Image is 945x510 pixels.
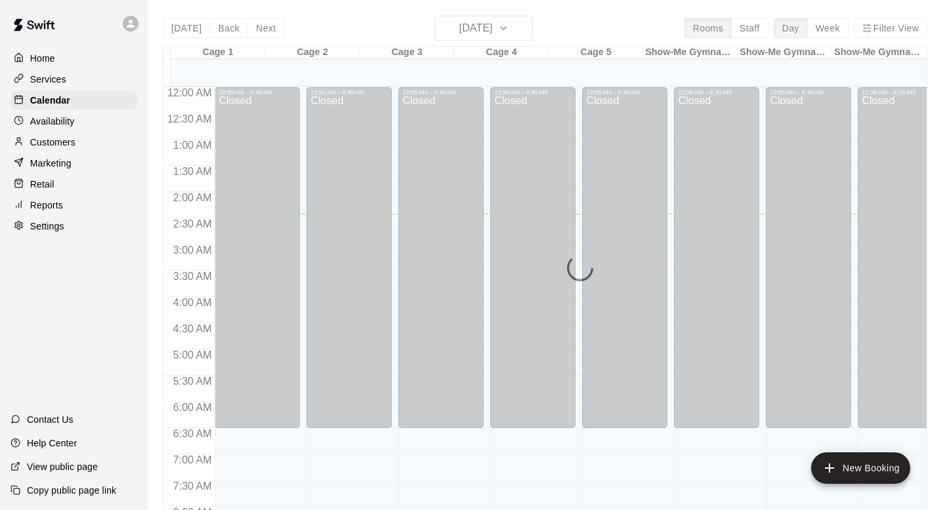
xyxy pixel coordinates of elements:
[219,96,296,433] div: Closed
[832,47,927,59] div: Show-Me Gymnastics Cage 3
[549,47,643,59] div: Cage 5
[170,481,215,492] span: 7:30 AM
[586,89,663,96] div: 12:00 AM – 6:30 AM
[170,428,215,439] span: 6:30 AM
[10,49,137,68] a: Home
[766,87,851,428] div: 12:00 AM – 6:30 AM: Closed
[310,89,388,96] div: 12:00 AM – 6:30 AM
[678,89,755,96] div: 12:00 AM – 6:30 AM
[10,111,137,131] a: Availability
[171,47,265,59] div: Cage 1
[770,96,847,433] div: Closed
[494,96,572,433] div: Closed
[398,87,484,428] div: 12:00 AM – 6:30 AM: Closed
[862,96,939,433] div: Closed
[219,89,296,96] div: 12:00 AM – 6:30 AM
[170,245,215,256] span: 3:00 AM
[170,349,215,361] span: 5:00 AM
[30,178,54,191] p: Retail
[586,96,663,433] div: Closed
[310,96,388,433] div: Closed
[170,323,215,334] span: 4:30 AM
[170,376,215,387] span: 5:30 AM
[402,89,480,96] div: 12:00 AM – 6:30 AM
[490,87,576,428] div: 12:00 AM – 6:30 AM: Closed
[30,220,64,233] p: Settings
[170,454,215,465] span: 7:00 AM
[215,87,300,428] div: 12:00 AM – 6:30 AM: Closed
[30,94,70,107] p: Calendar
[10,174,137,194] a: Retail
[170,218,215,229] span: 2:30 AM
[454,47,549,59] div: Cage 4
[27,460,98,473] p: View public page
[27,484,116,497] p: Copy public page link
[494,89,572,96] div: 12:00 AM – 6:30 AM
[170,402,215,413] span: 6:00 AM
[30,199,63,212] p: Reports
[402,96,480,433] div: Closed
[643,47,738,59] div: Show-Me Gymnastics Cage 1
[10,216,137,236] a: Settings
[170,271,215,282] span: 3:30 AM
[360,47,454,59] div: Cage 3
[10,153,137,173] a: Marketing
[265,47,360,59] div: Cage 2
[10,90,137,110] a: Calendar
[738,47,832,59] div: Show-Me Gymnastics Cage 2
[582,87,667,428] div: 12:00 AM – 6:30 AM: Closed
[811,452,910,484] button: add
[30,52,55,65] p: Home
[674,87,759,428] div: 12:00 AM – 6:30 AM: Closed
[30,136,75,149] p: Customers
[10,69,137,89] a: Services
[30,73,66,86] p: Services
[27,437,77,450] p: Help Center
[27,413,73,426] p: Contact Us
[170,192,215,203] span: 2:00 AM
[164,87,215,98] span: 12:00 AM
[170,297,215,308] span: 4:00 AM
[770,89,847,96] div: 12:00 AM – 6:30 AM
[306,87,392,428] div: 12:00 AM – 6:30 AM: Closed
[170,166,215,177] span: 1:30 AM
[858,87,943,428] div: 12:00 AM – 6:30 AM: Closed
[862,89,939,96] div: 12:00 AM – 6:30 AM
[10,195,137,215] a: Reports
[30,157,72,170] p: Marketing
[678,96,755,433] div: Closed
[10,132,137,152] a: Customers
[30,115,75,128] p: Availability
[164,113,215,125] span: 12:30 AM
[170,140,215,151] span: 1:00 AM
